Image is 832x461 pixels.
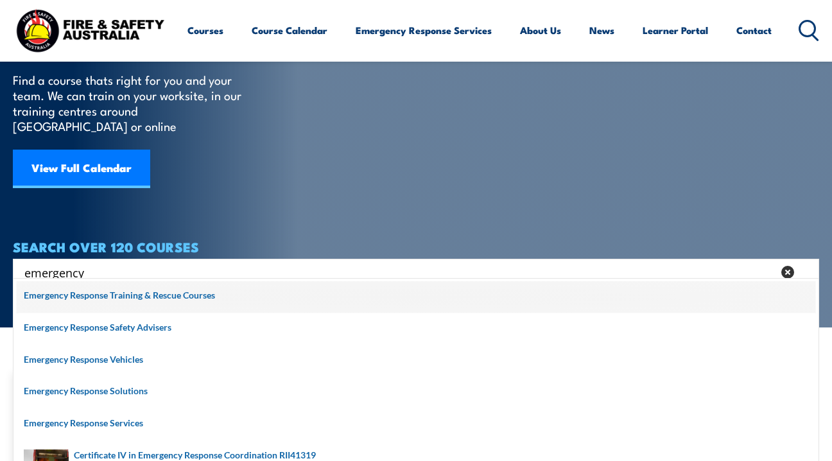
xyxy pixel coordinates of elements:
[24,288,808,302] a: Emergency Response Training & Rescue Courses
[589,15,614,46] a: News
[356,15,492,46] a: Emergency Response Services
[797,263,815,281] button: Search magnifier button
[736,15,772,46] a: Contact
[13,239,819,254] h4: SEARCH OVER 120 COURSES
[643,15,708,46] a: Learner Portal
[13,150,150,188] a: View Full Calendar
[24,263,773,282] input: Search input
[13,72,247,134] p: Find a course thats right for you and your team. We can train on your worksite, in our training c...
[520,15,561,46] a: About Us
[24,384,808,398] a: Emergency Response Solutions
[187,15,223,46] a: Courses
[24,320,808,335] a: Emergency Response Safety Advisers
[252,15,327,46] a: Course Calendar
[24,416,808,430] a: Emergency Response Services
[27,263,776,281] form: Search form
[24,352,808,367] a: Emergency Response Vehicles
